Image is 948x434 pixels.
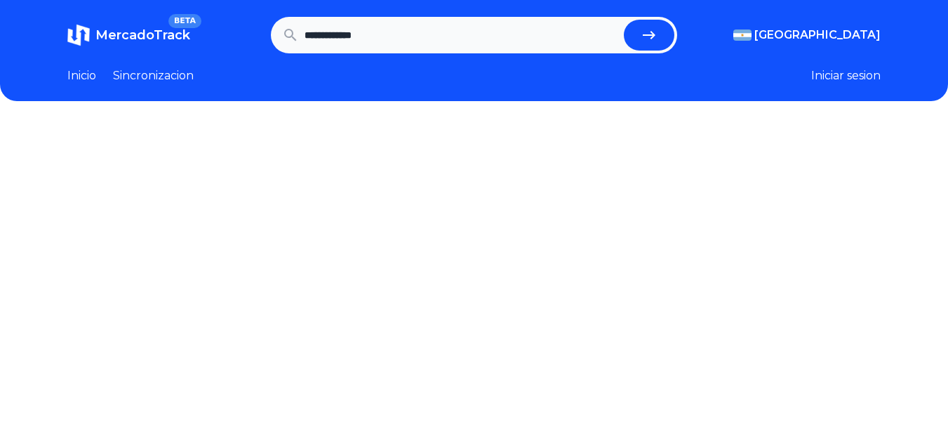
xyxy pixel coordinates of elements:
a: MercadoTrackBETA [67,24,190,46]
span: [GEOGRAPHIC_DATA] [754,27,881,44]
span: MercadoTrack [95,27,190,43]
button: [GEOGRAPHIC_DATA] [733,27,881,44]
span: BETA [168,14,201,28]
img: MercadoTrack [67,24,90,46]
a: Sincronizacion [113,67,194,84]
img: Argentina [733,29,752,41]
button: Iniciar sesion [811,67,881,84]
a: Inicio [67,67,96,84]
